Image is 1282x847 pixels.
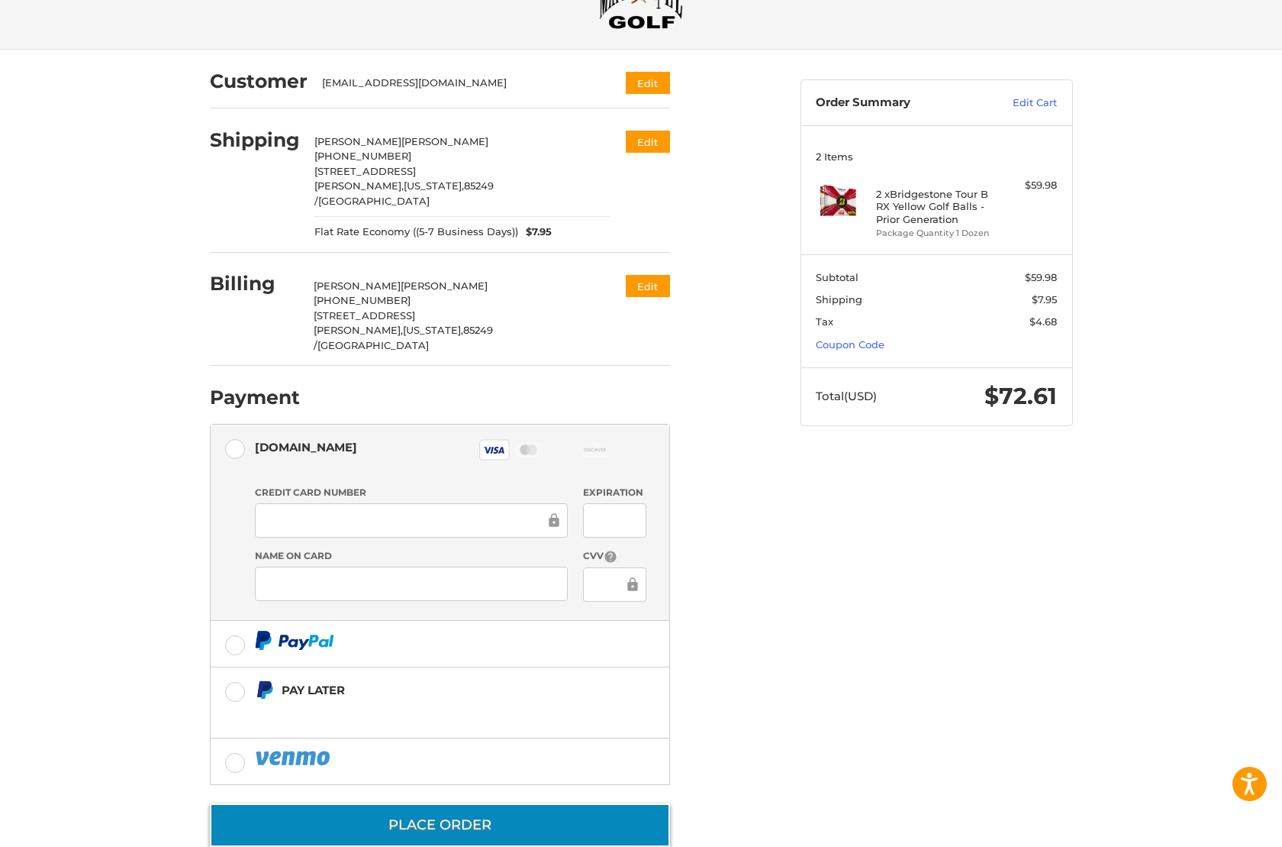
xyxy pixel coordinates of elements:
span: [PHONE_NUMBER] [314,294,411,306]
span: [GEOGRAPHIC_DATA] [317,339,429,351]
span: $7.95 [1032,293,1057,306]
div: [DOMAIN_NAME] [255,435,357,460]
img: PayPal icon [255,631,334,650]
span: [PERSON_NAME] [314,135,401,147]
a: Edit Cart [980,95,1057,111]
span: [STREET_ADDRESS] [314,309,415,322]
h4: 2 x Bridgestone Tour B RX Yellow Golf Balls - Prior Generation [876,188,993,225]
span: $4.68 [1029,315,1057,328]
button: Edit [626,131,670,153]
label: Name on Card [255,549,568,563]
span: [PERSON_NAME] [314,280,401,292]
div: Pay Later [282,677,574,703]
span: Flat Rate Economy ((5-7 Business Days)) [314,225,518,240]
span: Total (USD) [816,389,877,403]
span: [STREET_ADDRESS] [314,165,416,177]
span: [PERSON_NAME] [401,135,488,147]
span: Tax [816,315,833,328]
span: Shipping [816,293,862,306]
h2: Billing [210,272,299,296]
span: [PERSON_NAME] [401,280,488,292]
iframe: PayPal Message 1 [255,706,574,719]
span: [PERSON_NAME], [314,179,404,192]
a: Coupon Code [816,338,884,351]
span: Subtotal [816,271,858,283]
button: Edit [626,275,670,297]
button: Place Order [210,803,670,847]
li: Package Quantity 1 Dozen [876,227,993,240]
span: $72.61 [984,382,1057,410]
h2: Shipping [210,128,300,152]
img: Pay Later icon [255,681,274,700]
span: [GEOGRAPHIC_DATA] [318,195,430,207]
div: [EMAIL_ADDRESS][DOMAIN_NAME] [322,76,596,91]
span: [PHONE_NUMBER] [314,150,411,162]
h3: 2 Items [816,150,1057,163]
span: 85249 / [314,179,494,207]
label: Expiration [583,486,646,499]
label: Credit Card Number [255,486,568,499]
img: PayPal icon [255,748,333,768]
label: CVV [583,549,646,564]
button: Edit [626,72,670,94]
span: [US_STATE], [404,179,464,192]
h2: Customer [210,70,308,93]
span: [PERSON_NAME], [314,324,403,336]
h3: Order Summary [816,95,980,111]
span: $7.95 [518,225,552,240]
div: $59.98 [997,178,1057,193]
span: 85249 / [314,324,493,351]
span: [US_STATE], [403,324,463,336]
span: $59.98 [1025,271,1057,283]
h2: Payment [210,386,300,409]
